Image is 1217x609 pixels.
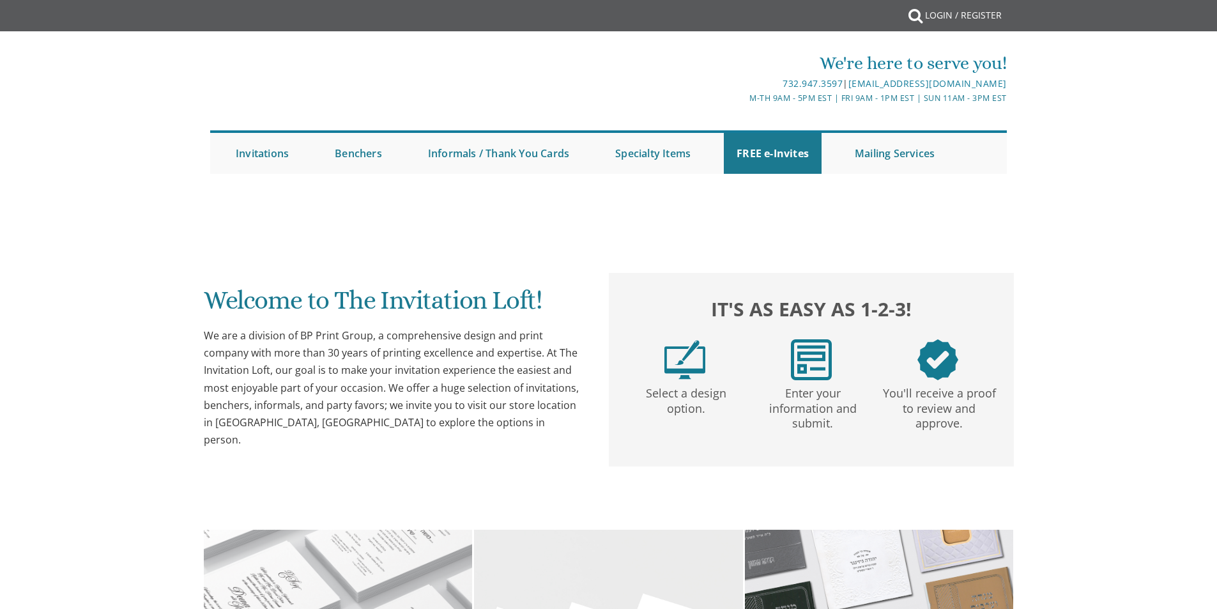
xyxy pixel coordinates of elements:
[223,133,302,174] a: Invitations
[204,327,583,449] div: We are a division of BP Print Group, a comprehensive design and print company with more than 30 y...
[204,286,583,324] h1: Welcome to The Invitation Loft!
[917,339,958,380] img: step3.png
[622,295,1001,323] h2: It's as easy as 1-2-3!
[477,76,1007,91] div: |
[791,339,832,380] img: step2.png
[664,339,705,380] img: step1.png
[477,91,1007,105] div: M-Th 9am - 5pm EST | Fri 9am - 1pm EST | Sun 11am - 3pm EST
[783,77,843,89] a: 732.947.3597
[625,380,747,417] p: Select a design option.
[724,133,822,174] a: FREE e-Invites
[848,77,1007,89] a: [EMAIL_ADDRESS][DOMAIN_NAME]
[602,133,703,174] a: Specialty Items
[477,50,1007,76] div: We're here to serve you!
[752,380,873,431] p: Enter your information and submit.
[842,133,947,174] a: Mailing Services
[322,133,395,174] a: Benchers
[878,380,1000,431] p: You'll receive a proof to review and approve.
[415,133,582,174] a: Informals / Thank You Cards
